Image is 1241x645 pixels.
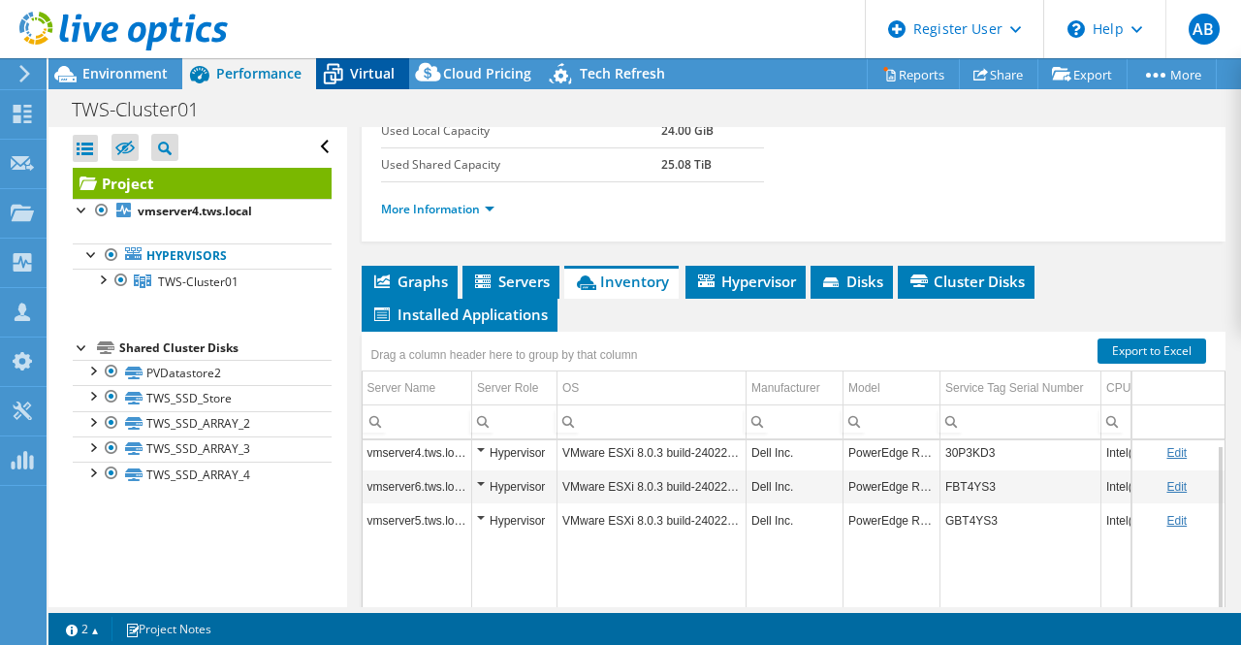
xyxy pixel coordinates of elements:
[1106,376,1130,400] div: CPU
[363,435,472,469] td: Column Server Name, Value vmserver4.tws.local
[940,371,1101,405] td: Service Tag Serial Number Column
[843,469,940,503] td: Column Model, Value PowerEdge R650
[381,201,494,217] a: More Information
[111,617,225,641] a: Project Notes
[472,272,550,291] span: Servers
[73,462,332,487] a: TWS_SSD_ARRAY_4
[751,376,820,400] div: Manufacturer
[363,371,472,405] td: Server Name Column
[366,341,643,369] div: Drag a column header here to group by that column
[443,64,531,82] span: Cloud Pricing
[367,376,436,400] div: Server Name
[350,64,395,82] span: Virtual
[381,121,662,141] label: Used Local Capacity
[73,436,332,462] a: TWS_SSD_ARRAY_3
[363,469,472,503] td: Column Server Name, Value vmserver6.tws.local
[661,156,712,173] b: 25.08 TiB
[747,469,843,503] td: Column Manufacturer, Value Dell Inc.
[940,469,1101,503] td: Column Service Tag Serial Number, Value FBT4YS3
[1166,514,1187,528] a: Edit
[477,441,552,465] div: Hypervisor
[557,435,747,469] td: Column OS, Value VMware ESXi 8.0.3 build-24022510
[557,469,747,503] td: Column OS, Value VMware ESXi 8.0.3 build-24022510
[843,435,940,469] td: Column Model, Value PowerEdge R640
[119,337,332,360] div: Shared Cluster Disks
[695,272,796,291] span: Hypervisor
[73,269,332,294] a: TWS-Cluster01
[867,59,960,89] a: Reports
[477,376,538,400] div: Server Role
[73,385,332,410] a: TWS_SSD_Store
[820,272,883,291] span: Disks
[1166,446,1187,460] a: Edit
[940,503,1101,537] td: Column Service Tag Serial Number, Value GBT4YS3
[63,99,229,120] h1: TWS-Cluster01
[73,199,332,224] a: vmserver4.tws.local
[747,503,843,537] td: Column Manufacturer, Value Dell Inc.
[843,503,940,537] td: Column Model, Value PowerEdge R650
[73,168,332,199] a: Project
[472,503,557,537] td: Column Server Role, Value Hypervisor
[216,64,302,82] span: Performance
[472,404,557,438] td: Column Server Role, Filter cell
[472,435,557,469] td: Column Server Role, Value Hypervisor
[472,469,557,503] td: Column Server Role, Value Hypervisor
[940,404,1101,438] td: Column Service Tag Serial Number, Filter cell
[1098,339,1206,364] a: Export to Excel
[661,122,714,139] b: 24.00 GiB
[158,274,239,290] span: TWS-Cluster01
[574,272,669,291] span: Inventory
[381,155,662,175] label: Used Shared Capacity
[557,404,747,438] td: Column OS, Filter cell
[747,371,843,405] td: Manufacturer Column
[1166,480,1187,494] a: Edit
[940,435,1101,469] td: Column Service Tag Serial Number, Value 30P3KD3
[477,509,552,532] div: Hypervisor
[371,272,448,291] span: Graphs
[945,376,1084,400] div: Service Tag Serial Number
[82,64,168,82] span: Environment
[138,203,252,219] b: vmserver4.tws.local
[1037,59,1128,89] a: Export
[477,475,552,499] div: Hypervisor
[907,272,1025,291] span: Cluster Disks
[843,404,940,438] td: Column Model, Filter cell
[1067,20,1085,38] svg: \n
[562,376,579,400] div: OS
[363,404,472,438] td: Column Server Name, Filter cell
[747,404,843,438] td: Column Manufacturer, Filter cell
[371,305,548,324] span: Installed Applications
[747,435,843,469] td: Column Manufacturer, Value Dell Inc.
[1127,59,1217,89] a: More
[472,371,557,405] td: Server Role Column
[580,64,665,82] span: Tech Refresh
[843,371,940,405] td: Model Column
[52,617,112,641] a: 2
[73,360,332,385] a: PVDatastore2
[557,371,747,405] td: OS Column
[848,376,880,400] div: Model
[1189,14,1220,45] span: AB
[557,503,747,537] td: Column OS, Value VMware ESXi 8.0.3 build-24022510
[73,243,332,269] a: Hypervisors
[363,503,472,537] td: Column Server Name, Value vmserver5.tws.local
[959,59,1038,89] a: Share
[73,411,332,436] a: TWS_SSD_ARRAY_2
